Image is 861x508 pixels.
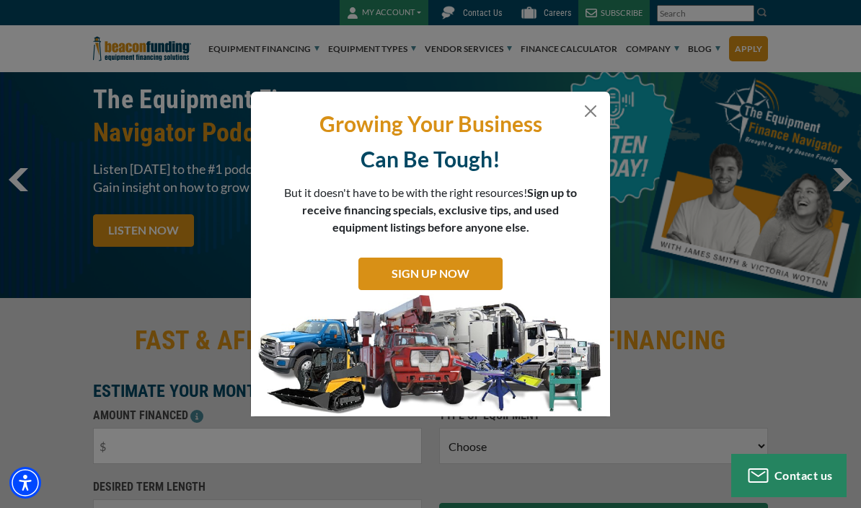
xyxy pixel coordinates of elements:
span: Sign up to receive financing specials, exclusive tips, and used equipment listings before anyone ... [302,185,577,234]
img: subscribe-modal.jpg [251,294,610,416]
button: Close [582,102,599,120]
p: Can Be Tough! [262,145,599,173]
p: But it doesn't have to be with the right resources! [283,184,578,236]
a: SIGN UP NOW [358,258,503,290]
div: Accessibility Menu [9,467,41,499]
p: Growing Your Business [262,110,599,138]
span: Contact us [774,468,833,482]
button: Contact us [731,454,847,497]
